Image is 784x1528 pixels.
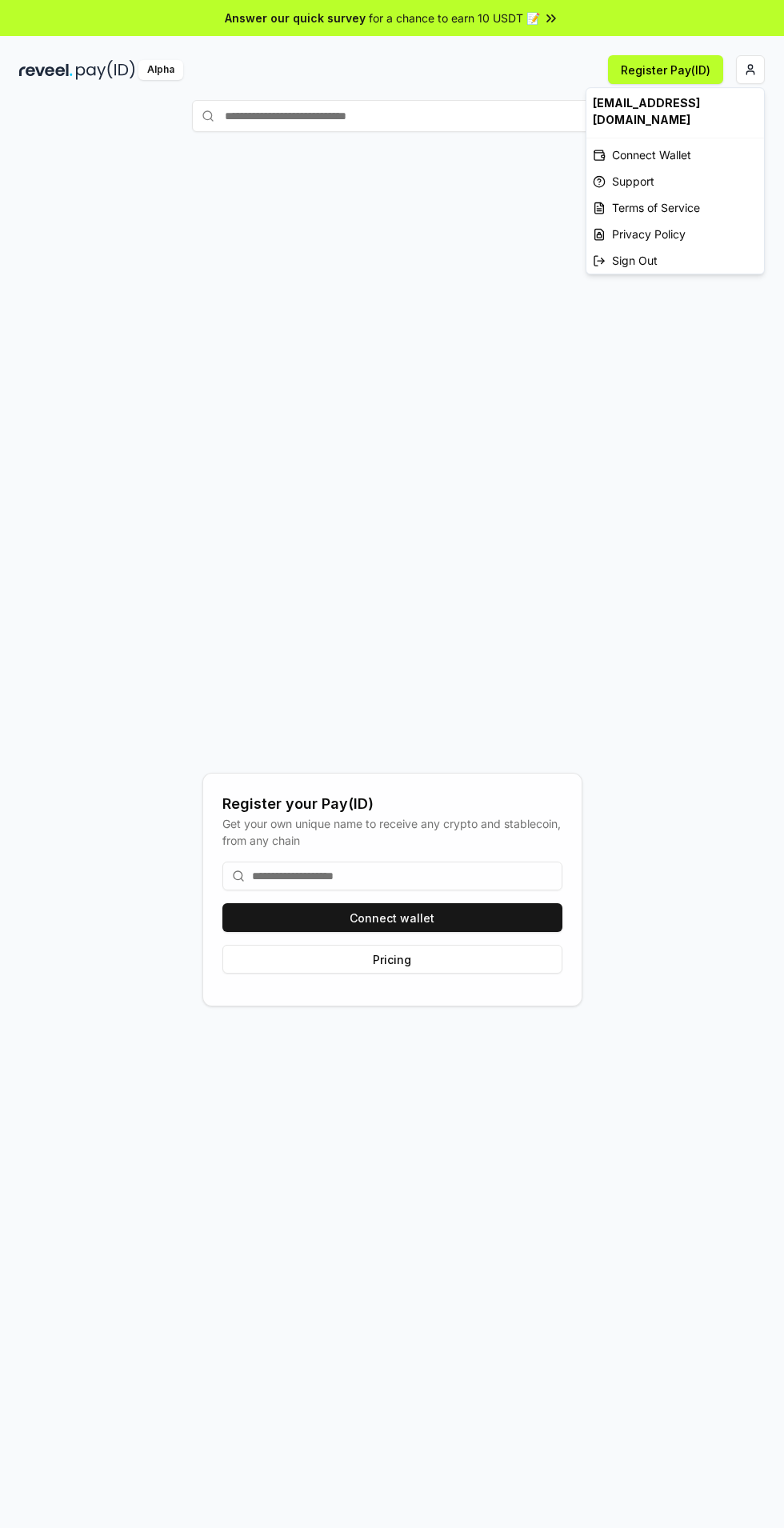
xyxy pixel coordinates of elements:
[586,142,764,168] div: Connect Wallet
[586,247,764,274] div: Sign Out
[586,194,764,221] a: Terms of Service
[586,221,764,247] a: Privacy Policy
[586,168,764,194] a: Support
[586,88,764,134] div: [EMAIL_ADDRESS][DOMAIN_NAME]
